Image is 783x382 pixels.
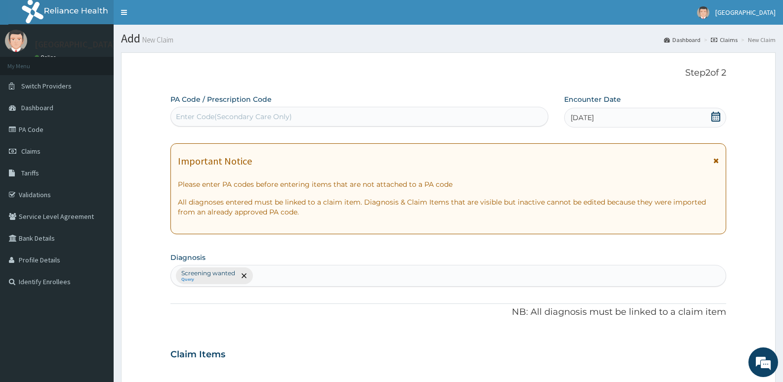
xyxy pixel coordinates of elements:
[35,54,58,61] a: Online
[170,68,726,79] p: Step 2 of 2
[35,40,116,49] p: [GEOGRAPHIC_DATA]
[21,82,72,90] span: Switch Providers
[140,36,173,43] small: New Claim
[178,179,719,189] p: Please enter PA codes before entering items that are not attached to a PA code
[21,169,39,177] span: Tariffs
[664,36,701,44] a: Dashboard
[178,197,719,217] p: All diagnoses entered must be linked to a claim item. Diagnosis & Claim Items that are visible bu...
[564,94,621,104] label: Encounter Date
[571,113,594,123] span: [DATE]
[715,8,776,17] span: [GEOGRAPHIC_DATA]
[181,277,235,282] small: Query
[21,103,53,112] span: Dashboard
[181,269,235,277] p: Screening wanted
[170,253,206,262] label: Diagnosis
[178,156,252,167] h1: Important Notice
[711,36,738,44] a: Claims
[170,349,225,360] h3: Claim Items
[21,147,41,156] span: Claims
[739,36,776,44] li: New Claim
[170,306,726,319] p: NB: All diagnosis must be linked to a claim item
[176,112,292,122] div: Enter Code(Secondary Care Only)
[121,32,776,45] h1: Add
[240,271,248,280] span: remove selection option
[5,30,27,52] img: User Image
[697,6,709,19] img: User Image
[170,94,272,104] label: PA Code / Prescription Code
